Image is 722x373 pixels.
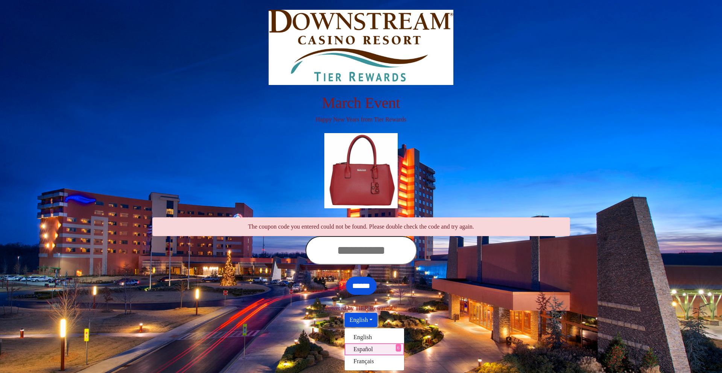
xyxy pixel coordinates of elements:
img: Logo [269,10,453,85]
p: Happy New Years from Tier Rewards [152,115,570,124]
a: Español [345,343,404,355]
h1: March Event [152,94,570,112]
a: English [345,331,404,343]
img: Center Image [324,133,398,208]
span: Powered by TIER Rewards™ [325,305,397,311]
button: English [345,313,377,327]
div: The coupon code you entered could not be found. Please double check the code and try again. [152,217,570,236]
a: Français [345,355,404,367]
